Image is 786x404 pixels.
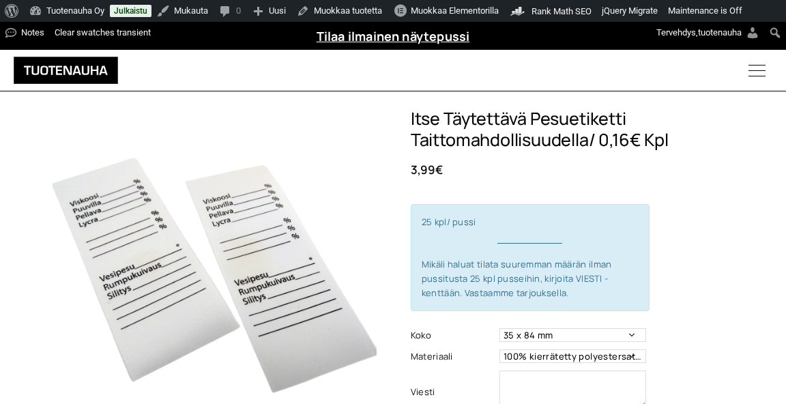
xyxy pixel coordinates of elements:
[435,162,443,177] span: €
[728,50,786,91] button: Menu
[50,22,156,44] a: Clear swatches transient
[411,109,766,151] h1: Itse täytettävä pesuetiketti taittomahdollisuudella/ 0,16€ kpl
[110,5,151,17] a: Julkaistu
[698,27,742,38] span: tuotenauha
[411,162,443,177] bdi: 3,99
[652,22,765,44] a: Tervehdys,
[422,216,639,299] span: 25 kpl/ pussi Mikäli haluat tilata suuremman määrän ilman pussitusta 25 kpl pusseihin, kirjoita V...
[532,6,592,16] span: Rank Math SEO
[317,28,470,44] a: Tilaa ilmainen näytepussi
[14,57,118,84] img: Tuotenauha Oy
[411,5,499,16] span: Muokkaa Elementorilla
[411,328,496,343] label: Koko
[411,385,496,399] label: Viesti
[411,349,496,364] label: Materiaali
